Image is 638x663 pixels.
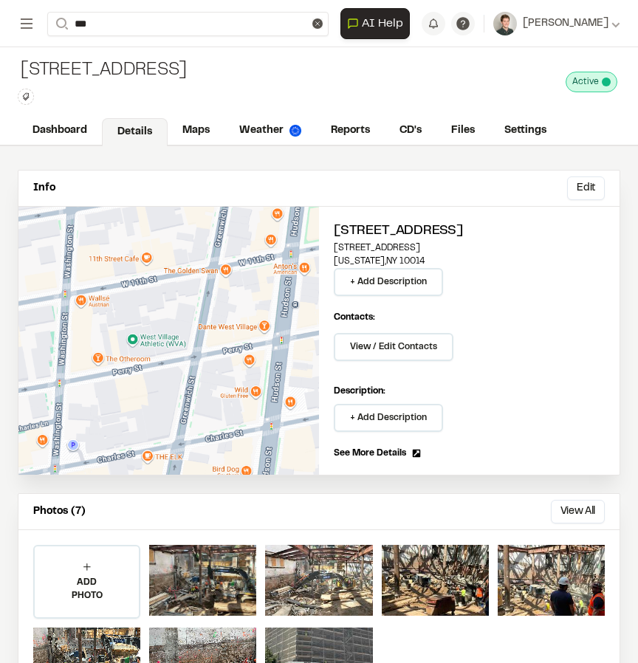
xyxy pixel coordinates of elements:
span: This project is active and counting against your active project count. [602,78,611,86]
a: Weather [224,117,316,145]
button: Search [47,12,74,36]
h2: [STREET_ADDRESS] [334,221,605,241]
p: ADD PHOTO [35,576,139,602]
span: See More Details [334,447,406,460]
a: Details [102,118,168,146]
p: Photos (7) [33,504,86,520]
div: Open AI Assistant [340,8,416,39]
button: Clear text [312,18,323,29]
button: Open AI Assistant [340,8,410,39]
a: Files [436,117,490,145]
p: [STREET_ADDRESS] [334,241,605,255]
button: Edit Tags [18,89,34,105]
button: View / Edit Contacts [334,333,453,361]
a: Reports [316,117,385,145]
span: AI Help [362,15,403,32]
span: [PERSON_NAME] [523,16,608,32]
p: [US_STATE] , NY 10014 [334,255,605,268]
img: User [493,12,517,35]
button: View All [551,500,605,523]
button: + Add Description [334,268,443,296]
a: Maps [168,117,224,145]
div: [STREET_ADDRESS] [18,59,187,83]
div: This project is active and counting against your active project count. [566,72,617,92]
button: [PERSON_NAME] [493,12,620,35]
p: Info [33,180,55,196]
p: Contacts: [334,311,375,324]
a: CD's [385,117,436,145]
span: Active [572,75,599,89]
a: Settings [490,117,561,145]
button: Edit [567,176,605,200]
a: Dashboard [18,117,102,145]
p: Description: [334,385,605,398]
button: + Add Description [334,404,443,432]
img: precipai.png [289,125,301,137]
